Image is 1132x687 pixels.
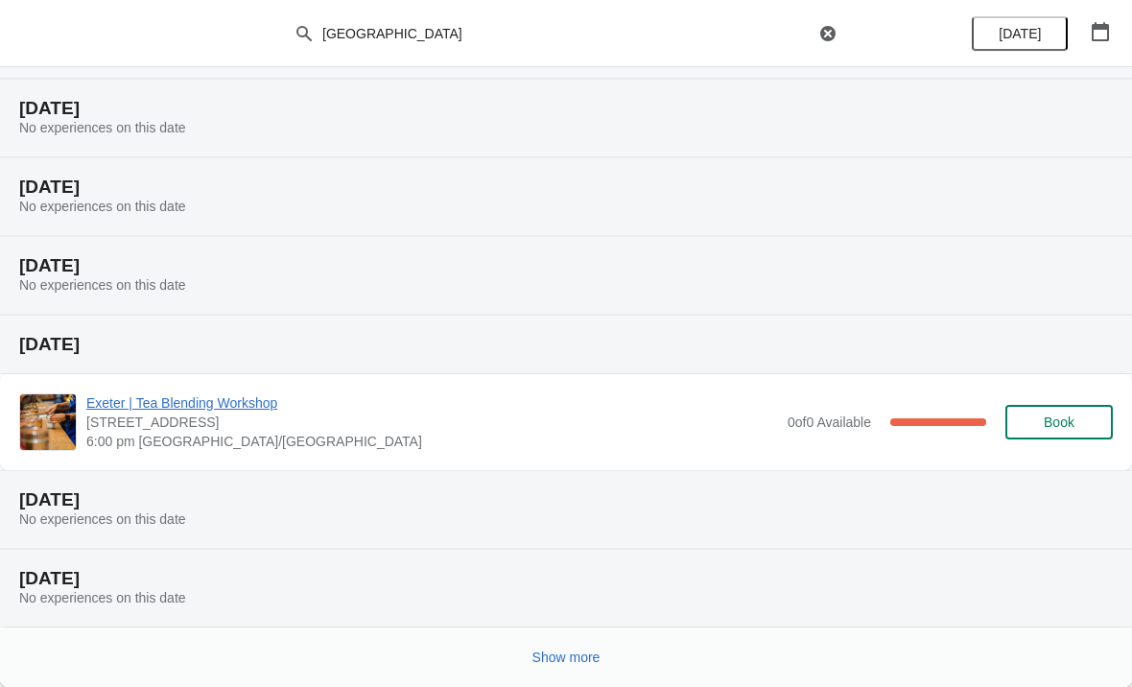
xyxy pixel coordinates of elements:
[1005,405,1113,439] button: Book
[788,415,871,430] span: 0 of 0 Available
[19,178,1113,197] h2: [DATE]
[321,16,814,51] input: Search
[19,335,1113,354] h2: [DATE]
[532,650,601,665] span: Show more
[972,16,1068,51] button: [DATE]
[19,277,186,293] span: No experiences on this date
[19,256,1113,275] h2: [DATE]
[19,99,1113,118] h2: [DATE]
[19,569,1113,588] h2: [DATE]
[19,120,186,135] span: No experiences on this date
[19,490,1113,509] h2: [DATE]
[19,590,186,605] span: No experiences on this date
[525,640,608,675] button: Show more
[818,24,837,43] button: Clear
[20,394,76,450] img: Exeter | Tea Blending Workshop | 46 High Street, Exeter, EX4 3DJ | 6:00 pm Europe/London
[999,26,1041,41] span: [DATE]
[86,432,778,451] span: 6:00 pm [GEOGRAPHIC_DATA]/[GEOGRAPHIC_DATA]
[19,511,186,527] span: No experiences on this date
[19,199,186,214] span: No experiences on this date
[1044,415,1074,430] span: Book
[86,413,778,432] span: [STREET_ADDRESS]
[86,393,778,413] span: Exeter | Tea Blending Workshop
